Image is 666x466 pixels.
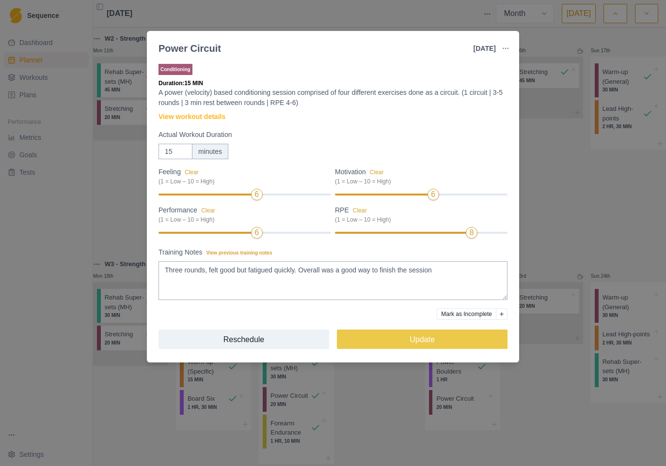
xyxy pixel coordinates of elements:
[474,44,496,54] p: [DATE]
[159,130,502,140] label: Actual Workout Duration
[159,112,225,122] a: View workout details
[254,227,259,239] div: 6
[335,215,502,224] div: (1 = Low – 10 = High)
[254,189,259,200] div: 6
[192,144,228,159] div: minutes
[185,169,199,176] button: Feeling(1 = Low – 10 = High)
[469,227,474,239] div: 8
[159,167,325,186] label: Feeling
[159,330,329,349] button: Reschedule
[159,261,507,300] textarea: Three rounds, felt good but fatigued quickly. Overall was a good way to finish the session
[201,207,215,214] button: Performance(1 = Low – 10 = High)
[337,330,507,349] button: Update
[370,169,384,176] button: Motivation(1 = Low – 10 = High)
[159,64,192,75] p: Conditioning
[159,88,507,108] p: A power (velocity) based conditioning session comprised of four different exercises done as a cir...
[159,215,325,224] div: (1 = Low – 10 = High)
[159,205,325,224] label: Performance
[335,205,502,224] label: RPE
[159,247,502,257] label: Training Notes
[159,79,507,88] p: Duration: 15 MIN
[437,308,496,320] button: Mark as Incomplete
[496,308,507,320] button: Add reason
[159,177,325,186] div: (1 = Low – 10 = High)
[335,167,502,186] label: Motivation
[335,177,502,186] div: (1 = Low – 10 = High)
[206,250,272,256] span: View previous training notes
[431,189,435,200] div: 6
[159,41,221,56] div: Power Circuit
[353,207,367,214] button: RPE(1 = Low – 10 = High)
